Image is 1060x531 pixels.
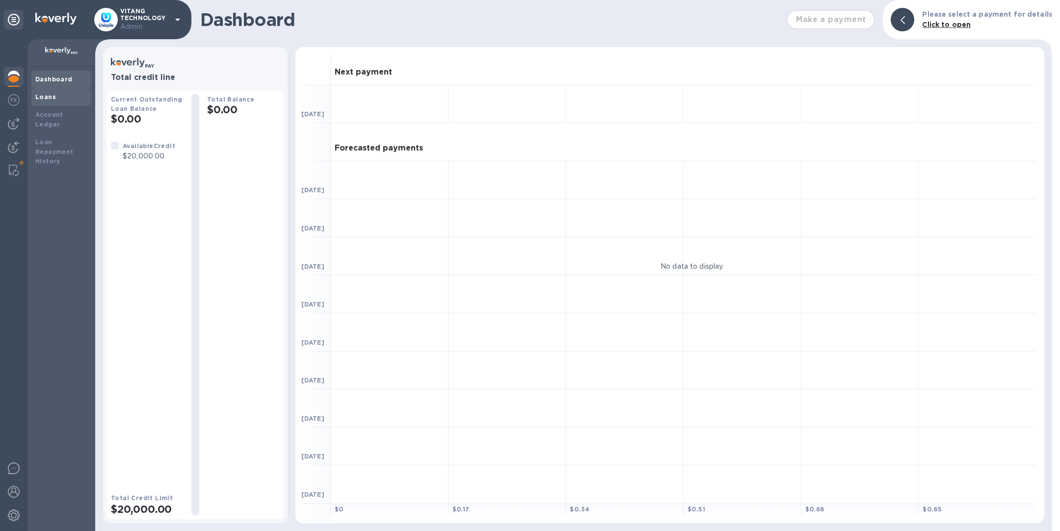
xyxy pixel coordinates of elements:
b: Loans [35,93,56,101]
b: Current Outstanding Loan Balance [111,96,183,112]
b: [DATE] [301,339,324,346]
b: [DATE] [301,453,324,460]
img: Foreign exchange [8,94,20,106]
b: [DATE] [301,263,324,270]
p: VITANG TECHNOLOGY [120,8,169,32]
b: [DATE] [301,301,324,308]
p: No data to display. [661,261,724,271]
img: Logo [35,13,77,25]
b: [DATE] [301,491,324,498]
b: [DATE] [301,110,324,118]
h3: Total credit line [111,73,280,82]
div: Unpin categories [4,10,24,29]
b: $ 0.17 [452,506,470,513]
b: Loan Repayment History [35,138,74,165]
p: Admin [120,22,169,32]
p: $20,000.00 [123,151,175,161]
b: $ 0.68 [805,506,824,513]
h2: $0.00 [207,103,280,116]
b: Click to open [922,21,971,28]
b: $ 0.51 [688,506,705,513]
b: Account Ledger [35,111,63,128]
b: Dashboard [35,76,73,83]
b: $ 0.34 [570,506,589,513]
b: Total Credit Limit [111,494,173,502]
b: $ 0 [335,506,344,513]
b: $ 0.85 [923,506,942,513]
h3: Next payment [335,68,392,77]
h3: Forecasted payments [335,144,423,153]
b: [DATE] [301,225,324,232]
h1: Dashboard [200,9,782,30]
b: Total Balance [207,96,254,103]
b: [DATE] [301,415,324,422]
b: Available Credit [123,142,175,150]
h2: $0.00 [111,113,184,125]
h2: $20,000.00 [111,503,184,515]
b: [DATE] [301,186,324,194]
b: Please select a payment for details [922,10,1052,18]
b: [DATE] [301,377,324,384]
